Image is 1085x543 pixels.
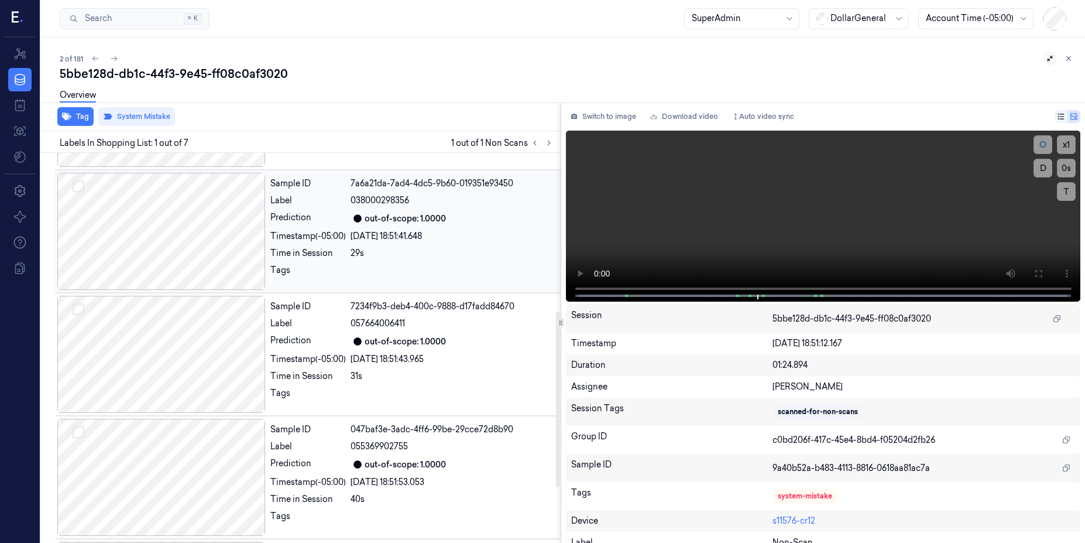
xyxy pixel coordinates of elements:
div: 31s [351,370,554,383]
div: Time in Session [270,247,346,259]
div: Tags [571,487,773,506]
span: 038000298356 [351,194,409,207]
span: 9a40b52a-b483-4113-8816-0618aa81ac7a [772,462,930,474]
div: Timestamp [571,337,773,350]
button: D [1034,159,1052,177]
a: s11576-cr12 [772,515,815,526]
div: Timestamp (-05:00) [270,353,346,366]
span: Search [80,12,112,25]
button: T [1057,182,1076,201]
div: Prediction [270,457,346,472]
button: O [1034,135,1052,154]
div: Label [270,317,346,330]
div: Sample ID [571,459,773,477]
div: [PERSON_NAME] [772,381,1075,393]
a: Overview [60,89,96,103]
button: Select row [73,303,84,315]
div: Group ID [571,431,773,449]
div: Label [270,440,346,453]
div: Sample ID [270,300,346,313]
div: Sample ID [270,424,346,436]
span: 055369902755 [351,440,408,453]
button: System Mistake [98,107,175,126]
div: 7234f9b3-deb4-400c-9888-d17fadd84670 [351,300,554,313]
div: Device [571,515,773,527]
div: 5bbe128d-db1c-44f3-9e45-ff08c0af3020 [60,66,1076,82]
span: 5bbe128d-db1c-44f3-9e45-ff08c0af3020 [772,313,931,325]
div: [DATE] 18:51:53.053 [351,476,554,489]
div: Sample ID [270,177,346,190]
button: Select row [73,426,84,438]
div: Tags [270,510,346,529]
button: Tag [57,107,94,126]
button: Auto video sync [727,107,799,126]
div: scanned-for-non-scans [778,407,858,417]
span: 1 out of 1 Non Scans [451,136,556,150]
div: Prediction [270,334,346,349]
div: Session [571,309,773,328]
div: Session Tags [571,402,773,421]
div: out-of-scope: 1.0000 [365,213,446,225]
button: Select row [73,180,84,192]
div: 01:24.894 [772,359,1075,371]
div: 7a6a21da-7ad4-4dc5-9b60-019351e93450 [351,177,554,190]
div: system-mistake [778,491,832,501]
div: [DATE] 18:51:12.167 [772,337,1075,350]
div: Timestamp (-05:00) [270,476,346,489]
span: c0bd206f-417c-45e4-8bd4-f05204d2fb26 [772,434,935,446]
div: out-of-scope: 1.0000 [365,336,446,348]
span: Labels In Shopping List: 1 out of 7 [60,137,188,149]
button: 0s [1057,159,1076,177]
div: 29s [351,247,554,259]
div: Tags [270,264,346,283]
div: Duration [571,359,773,371]
button: x1 [1057,135,1076,154]
div: Label [270,194,346,207]
div: 047baf3e-3adc-4ff6-99be-29cce72d8b90 [351,424,554,436]
div: [DATE] 18:51:41.648 [351,230,554,243]
div: Timestamp (-05:00) [270,230,346,243]
div: [DATE] 18:51:43.965 [351,353,554,366]
div: Prediction [270,211,346,226]
div: out-of-scope: 1.0000 [365,459,446,471]
a: Download video [645,107,723,126]
button: Search⌘K [60,8,210,29]
div: Tags [270,387,346,406]
div: 40s [351,493,554,506]
div: Time in Session [270,370,346,383]
span: 2 of 181 [60,54,84,64]
span: 057664006411 [351,317,405,330]
div: Time in Session [270,493,346,506]
button: Switch to image [566,107,641,126]
div: Assignee [571,381,773,393]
